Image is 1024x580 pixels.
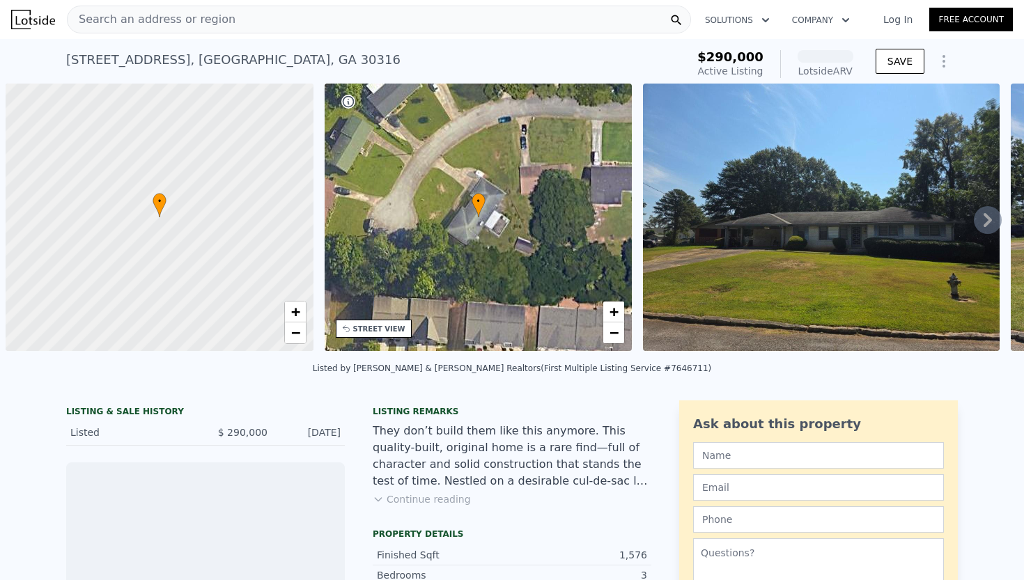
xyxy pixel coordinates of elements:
[290,324,300,341] span: −
[68,11,235,28] span: Search an address or region
[472,193,486,217] div: •
[798,64,853,78] div: Lotside ARV
[218,427,267,438] span: $ 290,000
[373,423,651,489] div: They don’t build them like this anymore. This quality-built, original home is a rare find—full of...
[373,528,651,540] div: Property details
[285,322,306,343] a: Zoom out
[472,195,486,207] span: •
[697,49,763,64] span: $290,000
[693,442,944,469] input: Name
[373,492,471,506] button: Continue reading
[876,49,924,74] button: SAVE
[929,8,1013,31] a: Free Account
[373,406,651,417] div: Listing remarks
[610,303,619,320] span: +
[693,474,944,501] input: Email
[353,324,405,334] div: STREET VIEW
[698,65,763,77] span: Active Listing
[693,414,944,434] div: Ask about this property
[313,363,712,373] div: Listed by [PERSON_NAME] & [PERSON_NAME] Realtors (First Multiple Listing Service #7646711)
[290,303,300,320] span: +
[512,548,647,562] div: 1,576
[377,548,512,562] div: Finished Sqft
[610,324,619,341] span: −
[153,195,166,207] span: •
[70,425,194,439] div: Listed
[11,10,55,29] img: Lotside
[643,84,1000,351] img: Sale: 167711097 Parcel: 15279284
[66,50,401,70] div: [STREET_ADDRESS] , [GEOGRAPHIC_DATA] , GA 30316
[694,8,781,33] button: Solutions
[781,8,861,33] button: Company
[603,322,624,343] a: Zoom out
[279,425,341,439] div: [DATE]
[867,13,929,26] a: Log In
[66,406,345,420] div: LISTING & SALE HISTORY
[930,47,958,75] button: Show Options
[603,301,624,322] a: Zoom in
[285,301,306,322] a: Zoom in
[693,506,944,533] input: Phone
[153,193,166,217] div: •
